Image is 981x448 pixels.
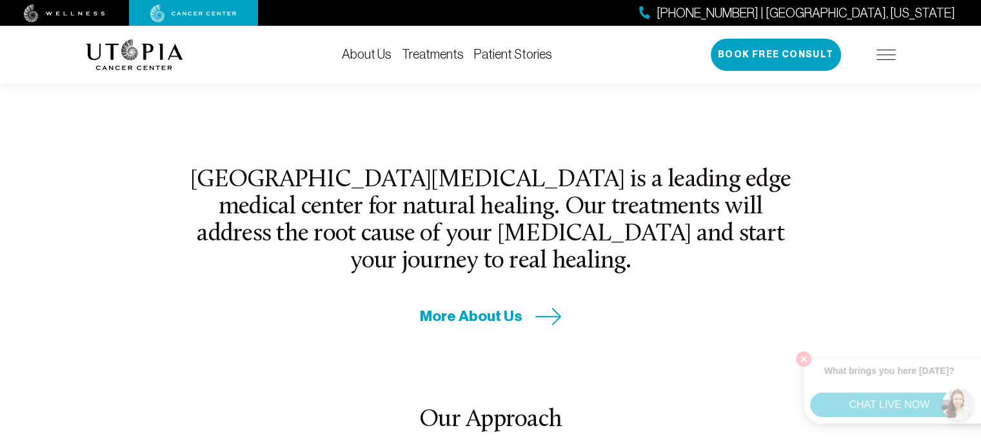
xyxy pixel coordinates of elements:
[120,407,861,434] h2: Our Approach
[711,39,841,71] button: Book Free Consult
[342,47,391,61] a: About Us
[877,50,896,60] img: icon-hamburger
[474,47,552,61] a: Patient Stories
[150,5,237,23] img: cancer center
[639,4,955,23] a: [PHONE_NUMBER] | [GEOGRAPHIC_DATA], [US_STATE]
[402,47,464,61] a: Treatments
[189,167,793,276] h2: [GEOGRAPHIC_DATA][MEDICAL_DATA] is a leading edge medical center for natural healing. Our treatme...
[24,5,105,23] img: wellness
[420,306,522,326] span: More About Us
[86,39,183,70] img: logo
[657,4,955,23] span: [PHONE_NUMBER] | [GEOGRAPHIC_DATA], [US_STATE]
[420,306,562,326] a: More About Us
